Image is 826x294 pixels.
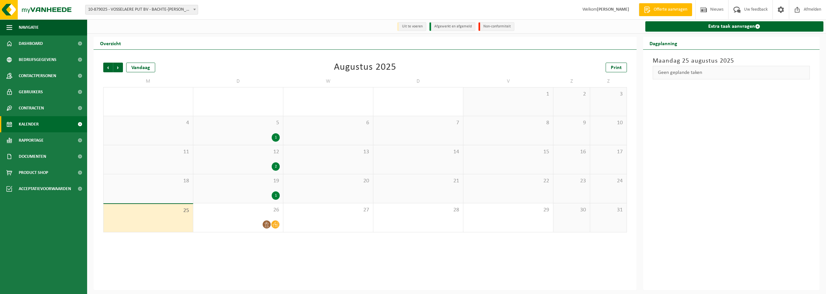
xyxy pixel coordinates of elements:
[377,119,460,127] span: 7
[287,148,370,156] span: 13
[377,177,460,185] span: 21
[126,63,155,72] div: Vandaag
[103,76,193,87] td: M
[557,91,587,98] span: 2
[467,91,550,98] span: 1
[283,76,373,87] td: W
[19,100,44,116] span: Contracten
[467,177,550,185] span: 22
[478,22,514,31] li: Non-conformiteit
[377,207,460,214] span: 28
[107,177,190,185] span: 18
[557,119,587,127] span: 9
[467,148,550,156] span: 15
[553,76,590,87] td: Z
[653,56,810,66] h3: Maandag 25 augustus 2025
[94,37,127,49] h2: Overzicht
[397,22,426,31] li: Uit te voeren
[19,35,43,52] span: Dashboard
[593,148,623,156] span: 17
[107,207,190,214] span: 25
[19,84,43,100] span: Gebruikers
[196,148,280,156] span: 12
[593,207,623,214] span: 31
[652,6,689,13] span: Offerte aanvragen
[287,119,370,127] span: 6
[19,68,56,84] span: Contactpersonen
[272,162,280,171] div: 2
[429,22,475,31] li: Afgewerkt en afgemeld
[107,148,190,156] span: 11
[593,177,623,185] span: 24
[467,207,550,214] span: 29
[463,76,553,87] td: V
[557,148,587,156] span: 16
[639,3,692,16] a: Offerte aanvragen
[86,5,198,14] span: 10-879025 - VOSSELAERE PUT BV - BACHTE-MARIA-LEERNE
[593,91,623,98] span: 3
[467,119,550,127] span: 8
[557,207,587,214] span: 30
[19,116,39,132] span: Kalender
[377,148,460,156] span: 14
[19,132,44,148] span: Rapportage
[196,119,280,127] span: 5
[606,63,627,72] a: Print
[19,181,71,197] span: Acceptatievoorwaarden
[653,66,810,79] div: Geen geplande taken
[590,76,627,87] td: Z
[19,148,46,165] span: Documenten
[287,177,370,185] span: 20
[103,63,113,72] span: Vorige
[593,119,623,127] span: 10
[107,119,190,127] span: 4
[272,191,280,200] div: 1
[19,19,39,35] span: Navigatie
[85,5,198,15] span: 10-879025 - VOSSELAERE PUT BV - BACHTE-MARIA-LEERNE
[557,177,587,185] span: 23
[193,76,283,87] td: D
[334,63,396,72] div: Augustus 2025
[196,177,280,185] span: 19
[196,207,280,214] span: 26
[597,7,629,12] strong: [PERSON_NAME]
[272,133,280,142] div: 1
[113,63,123,72] span: Volgende
[19,52,56,68] span: Bedrijfsgegevens
[643,37,684,49] h2: Dagplanning
[645,21,824,32] a: Extra taak aanvragen
[287,207,370,214] span: 27
[373,76,463,87] td: D
[611,65,622,70] span: Print
[19,165,48,181] span: Product Shop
